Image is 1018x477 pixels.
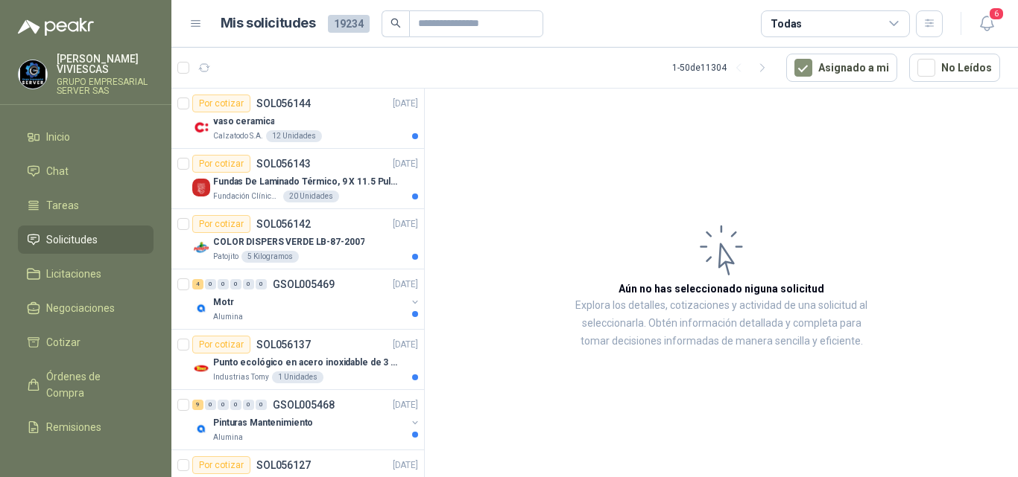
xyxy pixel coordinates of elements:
[192,400,203,410] div: 9
[256,98,311,109] p: SOL056144
[192,299,210,317] img: Company Logo
[192,95,250,112] div: Por cotizar
[328,15,370,33] span: 19234
[393,97,418,111] p: [DATE]
[393,278,418,292] p: [DATE]
[192,456,250,474] div: Por cotizar
[218,400,229,410] div: 0
[256,159,311,169] p: SOL056143
[221,13,316,34] h1: Mis solicitudes
[171,330,424,390] a: Por cotizarSOL056137[DATE] Company LogoPunto ecológico en acero inoxidable de 3 puestos, con capa...
[192,155,250,173] div: Por cotizar
[771,16,802,32] div: Todas
[909,54,1000,82] button: No Leídos
[171,89,424,149] a: Por cotizarSOL056144[DATE] Company Logovaso ceramicaCalzatodo S.A.12 Unidades
[19,60,47,89] img: Company Logo
[256,400,267,410] div: 0
[192,239,210,257] img: Company Logo
[213,416,313,430] p: Pinturas Mantenimiento
[619,281,824,297] h3: Aún no has seleccionado niguna solicitud
[973,10,1000,37] button: 6
[213,251,238,263] p: Patojito
[256,460,311,470] p: SOL056127
[273,279,335,289] p: GSOL005469
[46,231,98,248] span: Solicitudes
[46,334,80,350] span: Cotizar
[256,219,311,229] p: SOL056142
[213,115,274,129] p: vaso ceramica
[256,279,267,289] div: 0
[46,266,101,282] span: Licitaciones
[192,359,210,377] img: Company Logo
[18,413,154,441] a: Remisiones
[192,118,210,136] img: Company Logo
[273,400,335,410] p: GSOL005468
[192,215,250,233] div: Por cotizar
[256,339,311,350] p: SOL056137
[243,279,254,289] div: 0
[18,362,154,407] a: Órdenes de Compra
[672,56,774,80] div: 1 - 50 de 11304
[283,191,339,202] div: 20 Unidades
[213,235,364,249] p: COLOR DISPERS VERDE LB-87-2007
[46,300,115,316] span: Negociaciones
[393,398,418,412] p: [DATE]
[266,130,322,142] div: 12 Unidades
[192,396,421,444] a: 9 0 0 0 0 0 GSOL005468[DATE] Company LogoPinturas MantenimientoAlumina
[171,209,424,269] a: Por cotizarSOL056142[DATE] Company LogoCOLOR DISPERS VERDE LB-87-2007Patojito5 Kilogramos
[205,400,216,410] div: 0
[46,197,79,214] span: Tareas
[57,54,154,74] p: [PERSON_NAME] VIVIESCAS
[205,279,216,289] div: 0
[192,420,210,438] img: Company Logo
[213,311,243,323] p: Alumina
[18,123,154,151] a: Inicio
[213,432,243,444] p: Alumina
[213,175,399,189] p: Fundas De Laminado Térmico, 9 X 11.5 Pulgadas
[57,77,154,95] p: GRUPO EMPRESARIAL SERVER SAS
[192,336,250,353] div: Por cotizar
[393,217,418,231] p: [DATE]
[46,129,70,145] span: Inicio
[230,279,241,289] div: 0
[241,251,299,263] div: 5 Kilogramos
[391,18,401,28] span: search
[171,149,424,209] a: Por cotizarSOL056143[DATE] Company LogoFundas De Laminado Térmico, 9 X 11.5 PulgadasFundación Clí...
[988,7,1005,21] span: 6
[213,130,263,142] p: Calzatodo S.A.
[18,328,154,356] a: Cotizar
[18,225,154,254] a: Solicitudes
[46,419,101,435] span: Remisiones
[192,279,203,289] div: 4
[213,356,399,370] p: Punto ecológico en acero inoxidable de 3 puestos, con capacidad para 121L cada división.
[18,157,154,185] a: Chat
[574,297,869,350] p: Explora los detalles, cotizaciones y actividad de una solicitud al seleccionarla. Obtén informaci...
[393,157,418,171] p: [DATE]
[46,163,69,179] span: Chat
[230,400,241,410] div: 0
[213,295,234,310] p: Motr
[46,368,139,401] span: Órdenes de Compra
[393,458,418,473] p: [DATE]
[192,179,210,196] img: Company Logo
[213,371,269,383] p: Industrias Tomy
[393,338,418,352] p: [DATE]
[243,400,254,410] div: 0
[192,275,421,323] a: 4 0 0 0 0 0 GSOL005469[DATE] Company LogoMotrAlumina
[18,294,154,322] a: Negociaciones
[18,191,154,220] a: Tareas
[18,260,154,288] a: Licitaciones
[18,18,94,36] img: Logo peakr
[786,54,897,82] button: Asignado a mi
[272,371,323,383] div: 1 Unidades
[218,279,229,289] div: 0
[213,191,280,202] p: Fundación Clínica Shaio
